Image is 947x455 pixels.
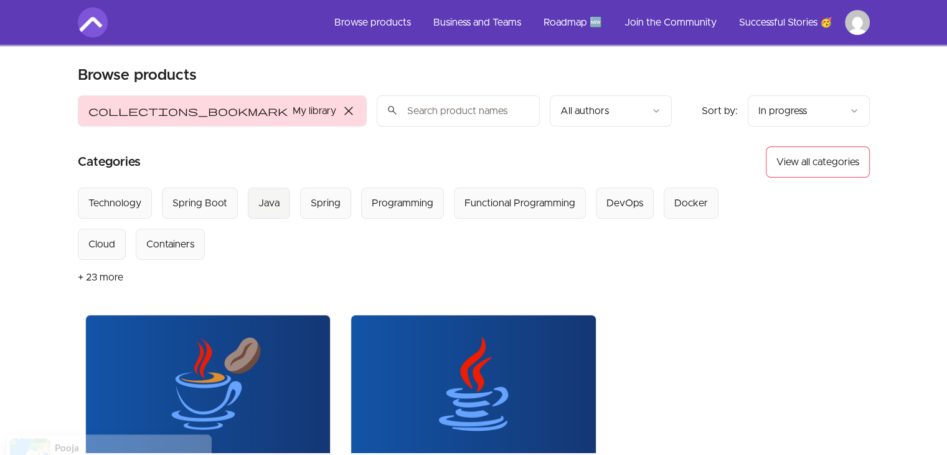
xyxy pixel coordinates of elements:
[550,95,672,127] button: Filter by author
[10,405,50,445] img: provesource social proof notification image
[55,433,83,443] span: a day ago
[78,65,197,85] h1: Browse products
[464,196,575,211] div: Functional Programming
[387,102,398,119] span: search
[86,315,331,453] img: Product image for Java Master Class
[324,7,421,37] a: Browse products
[615,7,727,37] a: Join the Community
[78,95,367,127] button: Filter by My library
[78,146,141,178] h2: Categories
[845,10,870,35] img: Profile image for Ram Sowmith Gorla
[146,237,194,252] div: Containers
[729,7,842,37] a: Successful Stories 🥳
[78,7,108,37] img: Amigoscode logo
[88,103,288,118] span: collections_bookmark
[766,146,870,178] button: View all categories
[606,196,643,211] div: DevOps
[64,421,183,431] a: Enroled to Git and Github Essentials
[702,106,738,116] span: Sort by:
[258,196,280,211] div: Java
[55,421,63,431] span: ->
[351,315,596,453] img: Product image for Java For Beginners
[748,95,870,127] button: Product sort options
[311,196,341,211] div: Spring
[377,95,540,127] input: Search product names
[96,433,134,443] a: ProveSource
[172,196,227,211] div: Spring Boot
[88,237,115,252] div: Cloud
[88,196,141,211] div: Technology
[372,196,433,211] div: Programming
[534,7,612,37] a: Roadmap 🆕
[674,196,708,211] div: Docker
[78,260,123,295] button: + 23 more
[55,409,79,419] span: Pooja
[423,7,531,37] a: Business and Teams
[324,7,870,37] nav: Main
[341,103,356,118] span: close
